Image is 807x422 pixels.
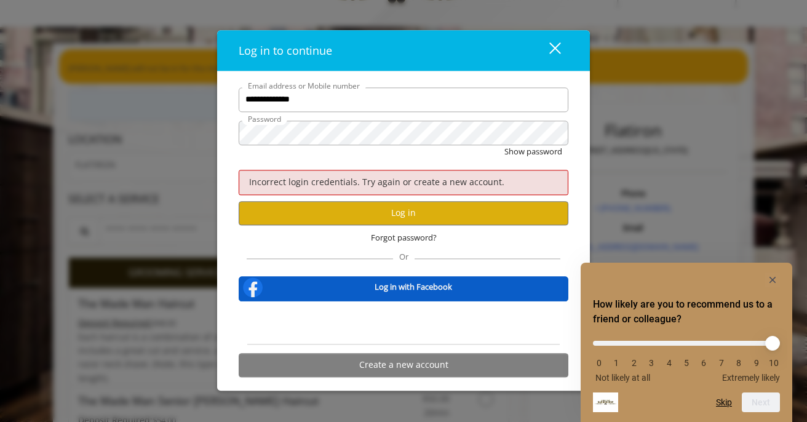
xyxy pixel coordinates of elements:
li: 1 [610,358,622,368]
span: Incorrect login credentials. Try again or create a new account. [249,177,504,188]
span: Or [393,251,415,262]
div: How likely are you to recommend us to a friend or colleague? Select an option from 0 to 10, with ... [593,332,780,383]
iframe: Sign in with Google Button [341,309,466,336]
div: close dialog [535,41,560,60]
button: Next question [742,392,780,412]
button: close dialog [527,38,568,63]
input: Email address or Mobile number [239,87,568,112]
div: Sign in with Google. Opens in new tab [347,309,460,336]
span: Extremely likely [722,373,780,383]
button: Hide survey [765,273,780,287]
button: Skip [716,397,732,407]
span: Not likely at all [595,373,650,383]
span: Forgot password? [371,231,437,244]
button: Create a new account [239,353,568,377]
button: Log in [239,201,568,225]
li: 0 [593,358,605,368]
img: facebook-logo [241,275,265,300]
input: Password [239,121,568,145]
li: 3 [645,358,658,368]
li: 4 [663,358,675,368]
li: 9 [750,358,763,368]
label: Email address or Mobile number [242,80,366,92]
b: Log in with Facebook [375,281,452,294]
span: Log in to continue [239,43,332,58]
div: How likely are you to recommend us to a friend or colleague? Select an option from 0 to 10, with ... [593,273,780,412]
li: 2 [628,358,640,368]
li: 5 [680,358,693,368]
h2: How likely are you to recommend us to a friend or colleague? Select an option from 0 to 10, with ... [593,297,780,327]
li: 10 [768,358,780,368]
li: 7 [715,358,728,368]
button: Show password [504,145,562,158]
label: Password [242,113,287,125]
li: 6 [698,358,710,368]
li: 8 [733,358,745,368]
